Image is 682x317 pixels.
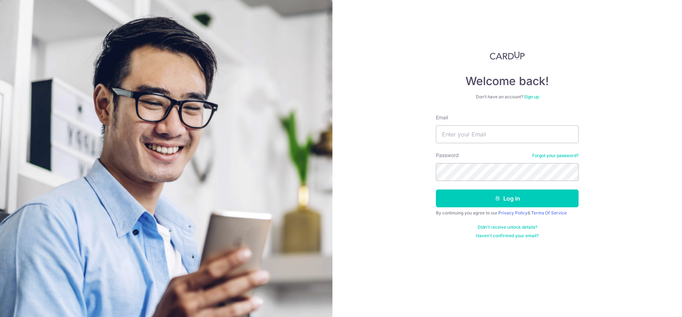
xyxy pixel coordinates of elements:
button: Log in [436,189,579,207]
label: Password [436,152,459,159]
div: Don’t have an account? [436,94,579,100]
a: Didn't receive unlock details? [478,224,537,230]
input: Enter your Email [436,125,579,143]
a: Privacy Policy [498,210,528,215]
h4: Welcome back! [436,74,579,88]
img: CardUp Logo [490,51,525,60]
a: Forgot your password? [532,153,579,158]
a: Sign up [524,94,539,99]
label: Email [436,114,448,121]
a: Terms Of Service [531,210,567,215]
a: Haven't confirmed your email? [476,233,539,239]
div: By continuing you agree to our & [436,210,579,216]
